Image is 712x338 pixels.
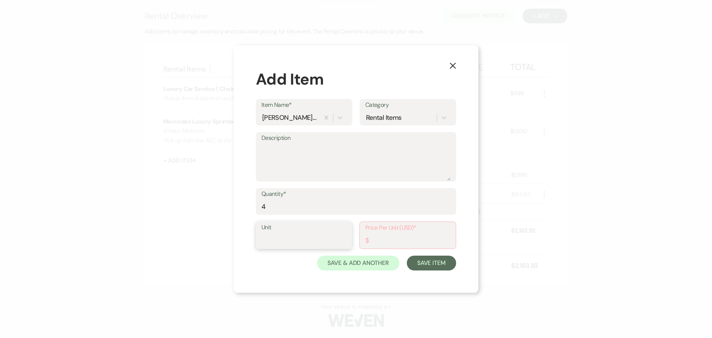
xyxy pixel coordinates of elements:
div: [PERSON_NAME] Handmade Vodka [262,113,317,123]
label: Unit [261,222,346,233]
label: Price Per Unit (USD)* [365,223,450,233]
label: Quantity* [261,189,451,200]
div: $ [365,236,369,246]
button: Save Item [407,256,456,270]
label: Description [261,133,451,144]
div: Add Item [256,68,456,91]
label: Category [365,100,451,111]
div: Rental Items [366,113,401,123]
button: Save & Add Another [317,256,399,270]
label: Item Name* [261,100,347,111]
